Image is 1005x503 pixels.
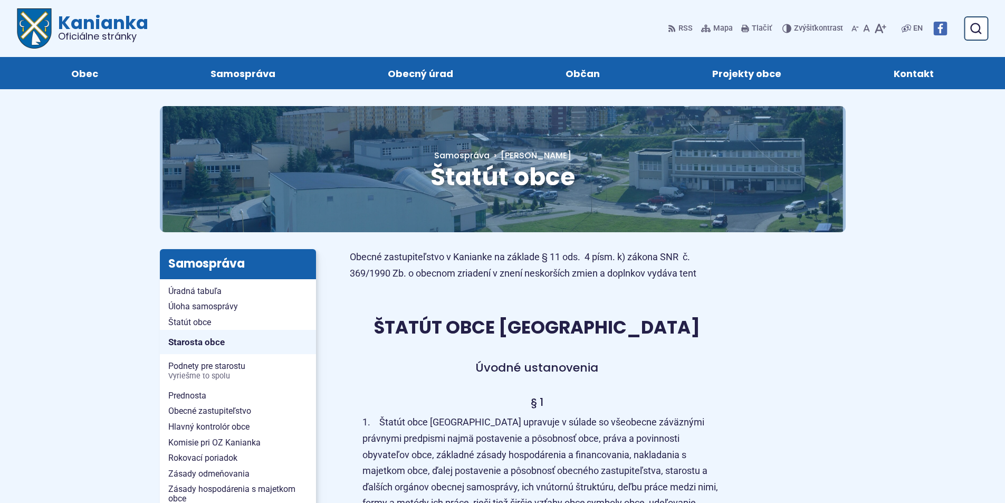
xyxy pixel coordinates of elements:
[374,315,700,340] span: ŠTATÚT OBCE [GEOGRAPHIC_DATA]
[794,24,843,33] span: kontrast
[699,17,735,40] a: Mapa
[848,57,980,89] a: Kontakt
[712,57,781,89] span: Projekty obce
[160,358,316,383] a: Podnety pre starostuVyriešme to spolu
[490,149,571,162] a: [PERSON_NAME]
[168,358,308,383] span: Podnety pre starostu
[531,395,543,410] span: § 1
[160,419,316,435] a: Hlavný kontrolór obce
[388,57,453,89] span: Obecný úrad
[58,32,148,41] span: Oficiálne stránky
[160,435,316,451] a: Komisie pri OZ Kanianka
[17,8,148,49] a: Logo Kanianka, prejsť na domovskú stránku.
[168,315,308,330] span: Štatút obce
[475,359,598,376] span: Úvodné ustanovenia
[168,450,308,466] span: Rokovací poriadok
[342,57,499,89] a: Obecný úrad
[165,57,321,89] a: Samospráva
[350,249,724,281] p: Obecné zastupiteľstvo v Kanianke na základe § 11 ods. 4 písm. k) zákona SNR č. 369/1990 Zb. o obe...
[794,24,815,33] span: Zvýšiť
[501,149,571,162] span: [PERSON_NAME]
[667,57,827,89] a: Projekty obce
[160,283,316,299] a: Úradná tabuľa
[678,22,693,35] span: RSS
[17,8,52,49] img: Prejsť na domovskú stránku
[168,466,308,482] span: Zásady odmeňovania
[911,22,925,35] a: EN
[52,14,148,41] span: Kanianka
[782,17,845,40] button: Zvýšiťkontrast
[25,57,143,89] a: Obec
[849,17,861,40] button: Zmenšiť veľkosť písma
[168,372,308,381] span: Vyriešme to spolu
[160,466,316,482] a: Zásady odmeňovania
[861,17,872,40] button: Nastaviť pôvodnú veľkosť písma
[160,299,316,315] a: Úloha samosprávy
[894,57,934,89] span: Kontakt
[739,17,774,40] button: Tlačiť
[160,330,316,354] a: Starosta obce
[520,57,646,89] a: Občan
[71,57,98,89] span: Obec
[713,22,733,35] span: Mapa
[933,22,947,35] img: Prejsť na Facebook stránku
[160,249,316,279] h3: Samospráva
[168,334,308,350] span: Starosta obce
[160,388,316,404] a: Prednosta
[160,403,316,419] a: Obecné zastupiteľstvo
[913,22,923,35] span: EN
[566,57,600,89] span: Občan
[434,149,490,162] a: Samospráva
[168,419,308,435] span: Hlavný kontrolór obce
[168,435,308,451] span: Komisie pri OZ Kanianka
[210,57,275,89] span: Samospráva
[168,403,308,419] span: Obecné zastupiteľstvo
[168,283,308,299] span: Úradná tabuľa
[430,160,575,194] span: Štatút obce
[668,17,695,40] a: RSS
[872,17,888,40] button: Zväčšiť veľkosť písma
[168,388,308,404] span: Prednosta
[160,315,316,330] a: Štatút obce
[168,299,308,315] span: Úloha samosprávy
[752,24,772,33] span: Tlačiť
[160,450,316,466] a: Rokovací poriadok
